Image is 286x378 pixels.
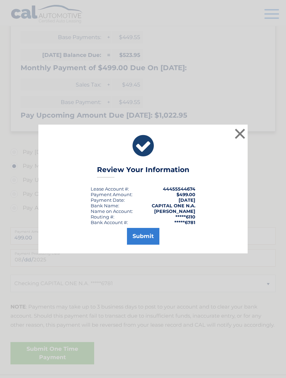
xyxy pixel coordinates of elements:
strong: [PERSON_NAME] [154,208,195,214]
div: Payment Amount: [91,192,133,197]
strong: 44455544674 [163,186,195,192]
span: Payment Date [91,197,124,203]
div: Bank Account #: [91,220,128,225]
div: Routing #: [91,214,114,220]
h3: Review Your Information [97,165,189,178]
div: Lease Account #: [91,186,129,192]
div: Name on Account: [91,208,133,214]
div: : [91,197,125,203]
div: Bank Name: [91,203,119,208]
button: Submit [127,228,159,245]
span: [DATE] [179,197,195,203]
span: $499.00 [176,192,195,197]
strong: CAPITAL ONE N.A. [152,203,195,208]
button: × [233,127,247,141]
